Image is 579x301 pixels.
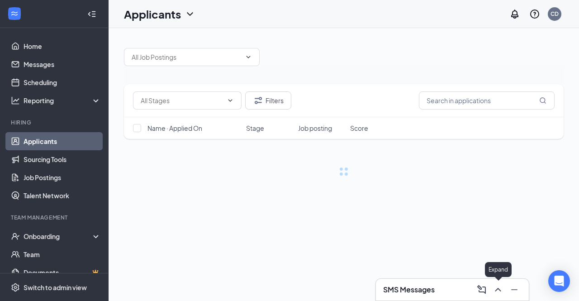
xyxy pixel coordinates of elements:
[491,282,505,297] button: ChevronUp
[141,96,223,105] input: All Stages
[227,97,234,104] svg: ChevronDown
[551,10,559,18] div: CD
[539,97,546,104] svg: MagnifyingGlass
[476,284,487,295] svg: ComposeMessage
[253,95,264,106] svg: Filter
[245,91,291,110] button: Filter Filters
[383,285,435,295] h3: SMS Messages
[24,168,101,186] a: Job Postings
[24,55,101,73] a: Messages
[11,214,99,221] div: Team Management
[147,124,202,133] span: Name · Applied On
[24,186,101,205] a: Talent Network
[24,37,101,55] a: Home
[509,9,520,19] svg: Notifications
[548,270,570,292] div: Open Intercom Messenger
[11,283,20,292] svg: Settings
[245,53,252,61] svg: ChevronDown
[507,282,522,297] button: Minimize
[185,9,195,19] svg: ChevronDown
[509,284,520,295] svg: Minimize
[24,263,101,282] a: DocumentsCrown
[24,73,101,91] a: Scheduling
[298,124,332,133] span: Job posting
[87,10,96,19] svg: Collapse
[493,284,503,295] svg: ChevronUp
[11,96,20,105] svg: Analysis
[24,283,87,292] div: Switch to admin view
[419,91,555,110] input: Search in applications
[11,232,20,241] svg: UserCheck
[132,52,241,62] input: All Job Postings
[24,132,101,150] a: Applicants
[350,124,368,133] span: Score
[24,245,101,263] a: Team
[124,6,181,22] h1: Applicants
[11,119,99,126] div: Hiring
[24,150,101,168] a: Sourcing Tools
[246,124,264,133] span: Stage
[485,262,512,277] div: Expand
[10,9,19,18] svg: WorkstreamLogo
[24,232,93,241] div: Onboarding
[24,96,101,105] div: Reporting
[529,9,540,19] svg: QuestionInfo
[475,282,489,297] button: ComposeMessage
